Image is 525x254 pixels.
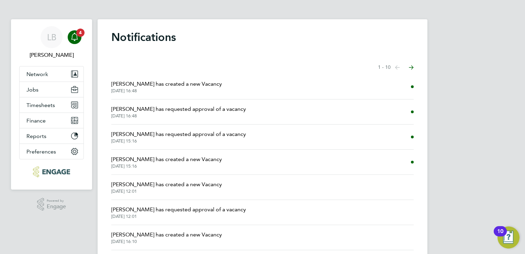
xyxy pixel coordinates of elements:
nav: Select page of notifications list [378,61,414,74]
a: [PERSON_NAME] has created a new Vacancy[DATE] 16:10 [111,231,222,244]
a: Go to home page [19,166,84,177]
span: [DATE] 15:16 [111,163,222,169]
span: [DATE] 15:16 [111,138,246,144]
span: [DATE] 12:01 [111,189,222,194]
span: [PERSON_NAME] has requested approval of a vacancy [111,105,246,113]
a: 4 [68,26,81,48]
button: Timesheets [20,97,83,113]
span: [PERSON_NAME] has requested approval of a vacancy [111,205,246,214]
a: [PERSON_NAME] has requested approval of a vacancy[DATE] 16:48 [111,105,246,119]
span: [DATE] 16:48 [111,113,246,119]
button: Network [20,66,83,82]
span: [DATE] 16:48 [111,88,222,94]
div: 10 [497,231,503,240]
a: [PERSON_NAME] has requested approval of a vacancy[DATE] 12:01 [111,205,246,219]
a: [PERSON_NAME] has created a new Vacancy[DATE] 15:16 [111,155,222,169]
span: Powered by [47,198,66,204]
a: Powered byEngage [37,198,66,211]
span: [PERSON_NAME] has created a new Vacancy [111,231,222,239]
a: [PERSON_NAME] has requested approval of a vacancy[DATE] 15:16 [111,130,246,144]
span: [PERSON_NAME] has created a new Vacancy [111,180,222,189]
span: Jobs [26,86,38,93]
button: Open Resource Center, 10 new notifications [498,226,520,248]
span: [DATE] 12:01 [111,214,246,219]
h1: Notifications [111,30,414,44]
a: [PERSON_NAME] has created a new Vacancy[DATE] 16:48 [111,80,222,94]
span: [PERSON_NAME] has created a new Vacancy [111,80,222,88]
img: bandk-logo-retina.png [33,166,70,177]
span: Timesheets [26,102,55,108]
nav: Main navigation [11,19,92,190]
button: Reports [20,128,83,144]
span: Preferences [26,148,56,155]
a: LB[PERSON_NAME] [19,26,84,59]
span: [PERSON_NAME] has requested approval of a vacancy [111,130,246,138]
span: Luke Bowling [19,51,84,59]
button: Jobs [20,82,83,97]
span: 1 - 10 [378,64,391,71]
a: [PERSON_NAME] has created a new Vacancy[DATE] 12:01 [111,180,222,194]
span: Finance [26,117,46,124]
span: Engage [47,204,66,210]
span: [PERSON_NAME] has created a new Vacancy [111,155,222,163]
button: Finance [20,113,83,128]
button: Preferences [20,144,83,159]
span: Reports [26,133,46,139]
span: 4 [76,29,85,37]
span: Network [26,71,48,77]
span: LB [47,33,56,42]
span: [DATE] 16:10 [111,239,222,244]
